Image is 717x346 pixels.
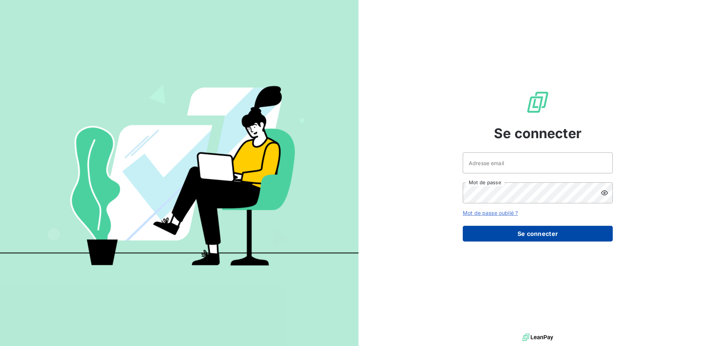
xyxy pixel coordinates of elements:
[463,210,518,216] a: Mot de passe oublié ?
[522,332,553,343] img: logo
[463,226,613,242] button: Se connecter
[494,123,582,143] span: Se connecter
[463,152,613,173] input: placeholder
[526,90,550,114] img: Logo LeanPay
